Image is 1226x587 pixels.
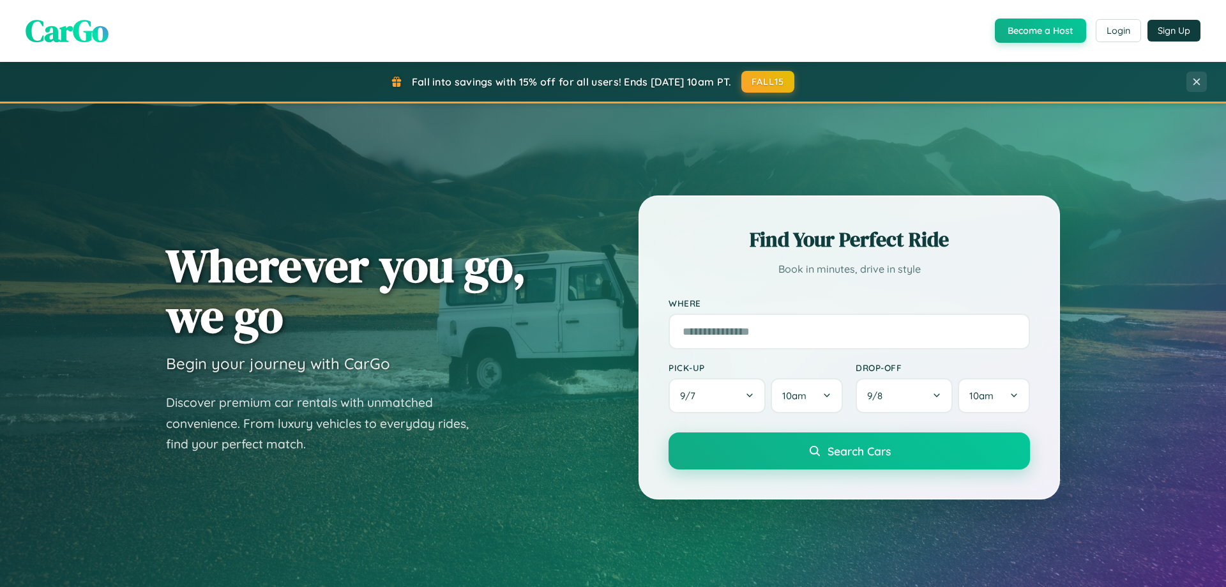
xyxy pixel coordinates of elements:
[856,378,953,413] button: 9/8
[166,392,485,455] p: Discover premium car rentals with unmatched convenience. From luxury vehicles to everyday rides, ...
[782,390,806,402] span: 10am
[867,390,889,402] span: 9 / 8
[669,362,843,373] label: Pick-up
[26,10,109,52] span: CarGo
[1147,20,1200,42] button: Sign Up
[412,75,732,88] span: Fall into savings with 15% off for all users! Ends [DATE] 10am PT.
[166,354,390,373] h3: Begin your journey with CarGo
[828,444,891,458] span: Search Cars
[669,378,766,413] button: 9/7
[741,71,795,93] button: FALL15
[669,298,1030,309] label: Where
[995,19,1086,43] button: Become a Host
[680,390,702,402] span: 9 / 7
[1096,19,1141,42] button: Login
[856,362,1030,373] label: Drop-off
[958,378,1030,413] button: 10am
[969,390,994,402] span: 10am
[166,240,526,341] h1: Wherever you go, we go
[669,432,1030,469] button: Search Cars
[771,378,843,413] button: 10am
[669,260,1030,278] p: Book in minutes, drive in style
[669,225,1030,254] h2: Find Your Perfect Ride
